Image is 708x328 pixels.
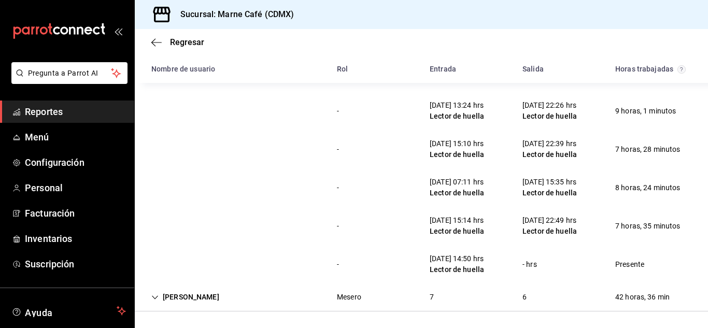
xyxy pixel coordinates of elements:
[337,292,361,303] div: Mesero
[329,255,347,274] div: Cell
[522,149,577,160] div: Lector de huella
[329,288,370,307] div: Cell
[607,217,689,236] div: Cell
[430,226,484,237] div: Lector de huella
[430,149,484,160] div: Lector de huella
[607,178,689,197] div: Cell
[143,288,228,307] div: Cell
[114,27,122,35] button: open_drawer_menu
[25,305,112,317] span: Ayuda
[522,100,577,111] div: [DATE] 22:26 hrs
[135,168,708,207] div: Row
[430,253,484,264] div: [DATE] 14:50 hrs
[25,257,126,271] span: Suscripción
[329,217,347,236] div: Cell
[430,138,484,149] div: [DATE] 15:10 hrs
[677,65,686,74] svg: El total de horas trabajadas por usuario es el resultado de la suma redondeada del registro de ho...
[143,145,160,153] div: Cell
[421,288,442,307] div: Cell
[135,207,708,245] div: Row
[143,60,329,79] div: HeadCell
[28,68,111,79] span: Pregunta a Parrot AI
[522,111,577,122] div: Lector de huella
[607,60,700,79] div: HeadCell
[329,60,421,79] div: HeadCell
[522,138,577,149] div: [DATE] 22:39 hrs
[514,96,585,126] div: Cell
[337,144,339,155] div: -
[607,255,653,274] div: Cell
[135,283,708,311] div: Row
[421,96,492,126] div: Cell
[135,130,708,168] div: Row
[25,105,126,119] span: Reportes
[421,249,492,279] div: Cell
[170,37,204,47] span: Regresar
[337,221,339,232] div: -
[607,140,689,159] div: Cell
[143,222,160,230] div: Cell
[25,232,126,246] span: Inventarios
[143,107,160,115] div: Cell
[430,100,484,111] div: [DATE] 13:24 hrs
[421,173,492,203] div: Cell
[430,111,484,122] div: Lector de huella
[430,264,484,275] div: Lector de huella
[25,155,126,169] span: Configuración
[7,75,128,86] a: Pregunta a Parrot AI
[151,37,204,47] button: Regresar
[172,8,294,21] h3: Sucursal: Marne Café (CDMX)
[135,92,708,130] div: Row
[421,60,514,79] div: HeadCell
[607,102,684,121] div: Cell
[522,177,577,188] div: [DATE] 15:35 hrs
[329,178,347,197] div: Cell
[514,255,545,274] div: Cell
[329,102,347,121] div: Cell
[421,134,492,164] div: Cell
[607,288,678,307] div: Cell
[143,183,160,192] div: Cell
[430,188,484,198] div: Lector de huella
[514,60,607,79] div: HeadCell
[514,134,585,164] div: Cell
[522,226,577,237] div: Lector de huella
[522,215,577,226] div: [DATE] 22:49 hrs
[514,173,585,203] div: Cell
[135,245,708,283] div: Row
[337,106,339,117] div: -
[337,182,339,193] div: -
[25,181,126,195] span: Personal
[25,206,126,220] span: Facturación
[514,288,535,307] div: Cell
[11,62,128,84] button: Pregunta a Parrot AI
[143,260,160,268] div: Cell
[421,211,492,241] div: Cell
[329,140,347,159] div: Cell
[135,55,708,83] div: Head
[25,130,126,144] span: Menú
[514,211,585,241] div: Cell
[522,188,577,198] div: Lector de huella
[337,259,339,270] div: -
[522,259,537,270] div: - hrs
[430,215,484,226] div: [DATE] 15:14 hrs
[430,177,484,188] div: [DATE] 07:11 hrs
